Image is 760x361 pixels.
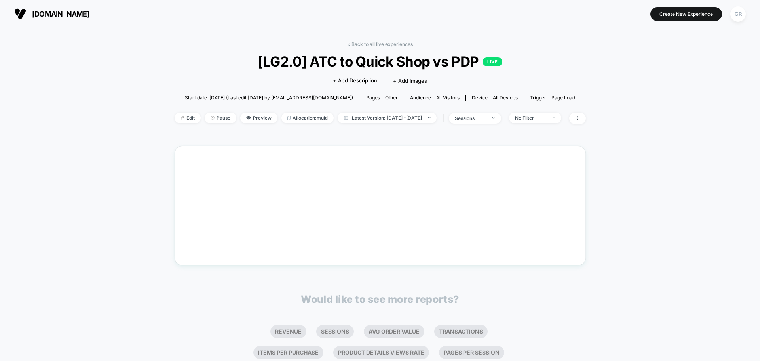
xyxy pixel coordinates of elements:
[650,7,722,21] button: Create New Experience
[492,117,495,119] img: end
[240,113,277,123] span: Preview
[436,95,460,101] span: All Visitors
[180,116,184,120] img: edit
[12,8,92,20] button: [DOMAIN_NAME]
[344,116,348,120] img: calendar
[428,117,431,118] img: end
[530,95,575,101] div: Trigger:
[32,10,89,18] span: [DOMAIN_NAME]
[515,115,547,121] div: No Filter
[347,41,413,47] a: < Back to all live experiences
[439,346,504,359] li: Pages Per Session
[14,8,26,20] img: Visually logo
[333,77,377,85] span: + Add Description
[385,95,398,101] span: other
[465,95,524,101] span: Device:
[205,113,236,123] span: Pause
[483,57,502,66] p: LIVE
[393,78,427,84] span: + Add Images
[270,325,306,338] li: Revenue
[281,113,334,123] span: Allocation: multi
[253,346,323,359] li: Items Per Purchase
[175,113,201,123] span: Edit
[730,6,746,22] div: GR
[551,95,575,101] span: Page Load
[211,116,215,120] img: end
[287,116,291,120] img: rebalance
[493,95,518,101] span: all devices
[441,113,449,124] span: |
[338,113,437,123] span: Latest Version: [DATE] - [DATE]
[185,95,353,101] span: Start date: [DATE] (Last edit [DATE] by [EMAIL_ADDRESS][DOMAIN_NAME])
[316,325,354,338] li: Sessions
[553,117,555,118] img: end
[333,346,429,359] li: Product Details Views Rate
[301,293,459,305] p: Would like to see more reports?
[728,6,748,22] button: GR
[366,95,398,101] div: Pages:
[364,325,424,338] li: Avg Order Value
[455,115,486,121] div: sessions
[195,53,565,70] span: [LG2.0] ATC to Quick Shop vs PDP
[434,325,488,338] li: Transactions
[410,95,460,101] div: Audience:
